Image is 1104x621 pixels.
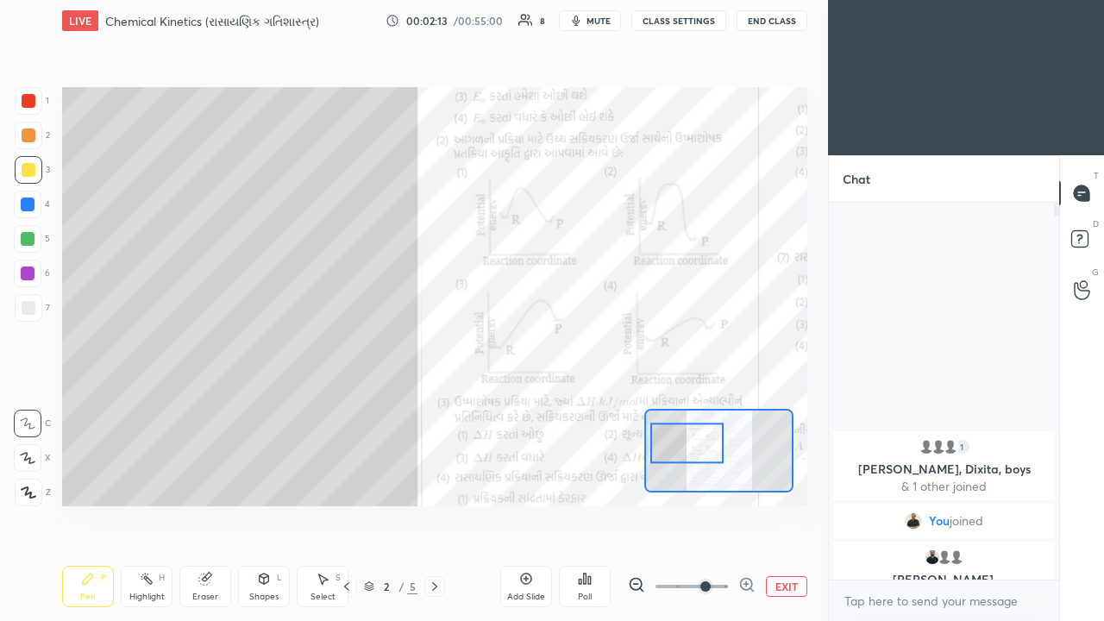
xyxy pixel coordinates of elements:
[159,574,165,582] div: H
[101,574,106,582] div: P
[249,593,279,601] div: Shapes
[80,593,96,601] div: Pen
[844,573,1044,614] p: [PERSON_NAME], [PERSON_NAME], KGBVTALGAJ...
[14,410,51,437] div: C
[766,576,807,597] button: EXIT
[407,579,417,594] div: 5
[631,10,726,31] button: CLASS SETTINGS
[14,225,50,253] div: 5
[129,593,165,601] div: Highlight
[829,156,884,202] p: Chat
[559,10,621,31] button: mute
[829,428,1059,580] div: grid
[586,15,611,27] span: mute
[15,294,50,322] div: 7
[15,122,50,149] div: 2
[310,593,336,601] div: Select
[15,479,51,506] div: Z
[398,581,404,592] div: /
[507,593,545,601] div: Add Slide
[1094,169,1099,182] p: T
[942,438,959,455] img: default.png
[924,549,941,566] img: 5e6e13c1ec7d4a9f98ea3605e43f832c.jpg
[14,444,51,472] div: X
[1092,266,1099,279] p: G
[930,438,947,455] img: default.png
[737,10,807,31] button: End Class
[62,10,98,31] div: LIVE
[936,549,953,566] img: default.png
[950,514,983,528] span: joined
[844,480,1044,493] p: & 1 other joined
[378,581,395,592] div: 2
[14,191,50,218] div: 4
[578,593,592,601] div: Poll
[929,514,950,528] span: You
[14,260,50,287] div: 6
[336,574,341,582] div: S
[15,87,49,115] div: 1
[918,438,935,455] img: default.png
[15,156,50,184] div: 3
[1093,217,1099,230] p: D
[948,549,965,566] img: default.png
[105,13,319,29] h4: Chemical Kinetics (રાસાયણિક ગતિશાસ્ત્ર)
[540,16,545,25] div: 8
[905,512,922,530] img: c1bf5c605d094494930ac0d8144797cf.jpg
[954,438,971,455] div: 1
[277,574,282,582] div: L
[192,593,218,601] div: Eraser
[844,462,1044,476] p: [PERSON_NAME], Dixita, boys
